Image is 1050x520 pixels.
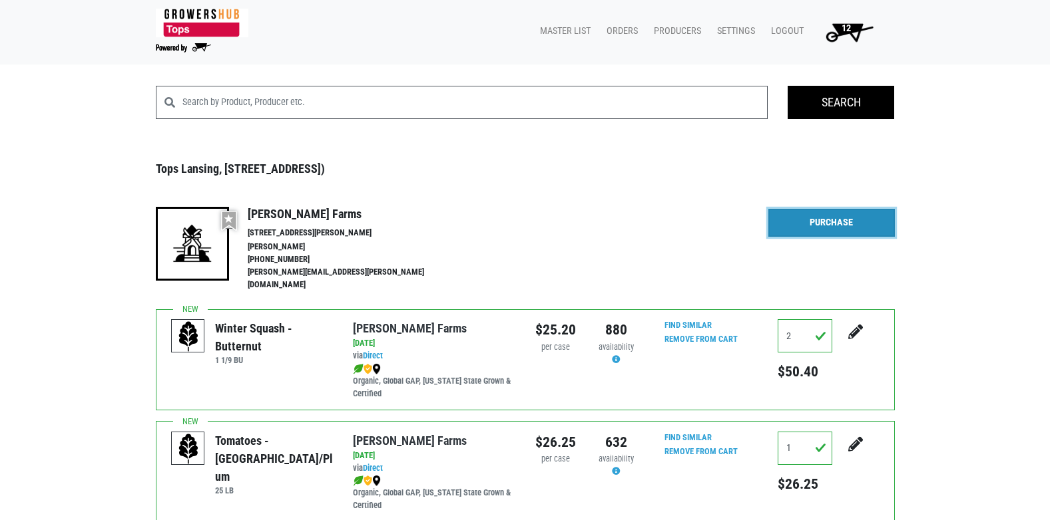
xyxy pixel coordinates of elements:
[778,432,832,465] input: Qty
[248,207,453,221] h4: [PERSON_NAME] Farms
[215,355,333,365] h6: 1 1/9 BU
[353,362,515,400] div: Organic, Global GAP, [US_STATE] State Grown & Certified
[778,363,832,380] h5: $50.40
[182,86,768,119] input: Search by Product, Producer etc.
[778,475,832,493] h5: $26.25
[842,23,851,34] span: 12
[353,364,364,374] img: leaf-e5c59151409436ccce96b2ca1b28e03c.png
[643,19,706,44] a: Producers
[596,432,637,453] div: 632
[535,341,576,354] div: per case
[364,475,372,486] img: safety-e55c860ca8c00a9c171001a62a92dabd.png
[172,432,205,465] img: placeholder-variety-43d6402dacf2d531de610a020419775a.svg
[353,475,364,486] img: leaf-e5c59151409436ccce96b2ca1b28e03c.png
[664,320,712,330] a: Find Similar
[248,253,453,266] li: [PHONE_NUMBER]
[353,450,515,462] div: [DATE]
[363,350,383,360] a: Direct
[535,432,576,453] div: $26.25
[788,86,894,119] input: Search
[372,475,381,486] img: map_marker-0e94453035b3232a4d21701695807de9.png
[706,19,760,44] a: Settings
[596,19,643,44] a: Orders
[372,364,381,374] img: map_marker-0e94453035b3232a4d21701695807de9.png
[529,19,596,44] a: Master List
[156,43,211,53] img: Powered by Big Wheelbarrow
[156,162,895,176] h3: Tops Lansing, [STREET_ADDRESS])
[353,474,515,512] div: Organic, Global GAP, [US_STATE] State Grown & Certified
[664,432,712,442] a: Find Similar
[768,209,895,237] a: Purchase
[353,350,515,362] div: via
[656,444,746,459] input: Remove From Cart
[363,463,383,473] a: Direct
[596,319,637,340] div: 880
[809,19,884,45] a: 12
[248,241,453,253] li: [PERSON_NAME]
[353,321,467,335] a: [PERSON_NAME] Farms
[215,319,333,355] div: Winter Squash - Butternut
[820,19,879,45] img: Cart
[656,332,746,347] input: Remove From Cart
[353,434,467,448] a: [PERSON_NAME] Farms
[215,485,333,495] h6: 25 LB
[156,207,229,280] img: 19-7441ae2ccb79c876ff41c34f3bd0da69.png
[599,342,634,352] span: availability
[172,320,205,353] img: placeholder-variety-43d6402dacf2d531de610a020419775a.svg
[535,319,576,340] div: $25.20
[353,337,515,350] div: [DATE]
[760,19,809,44] a: Logout
[248,227,453,239] li: [STREET_ADDRESS][PERSON_NAME]
[364,364,372,374] img: safety-e55c860ca8c00a9c171001a62a92dabd.png
[248,266,453,291] li: [PERSON_NAME][EMAIL_ADDRESS][PERSON_NAME][DOMAIN_NAME]
[156,9,248,37] img: 279edf242af8f9d49a69d9d2afa010fb.png
[535,453,576,465] div: per case
[599,454,634,463] span: availability
[215,432,333,485] div: Tomatoes - [GEOGRAPHIC_DATA]/Plum
[778,319,832,352] input: Qty
[353,462,515,475] div: via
